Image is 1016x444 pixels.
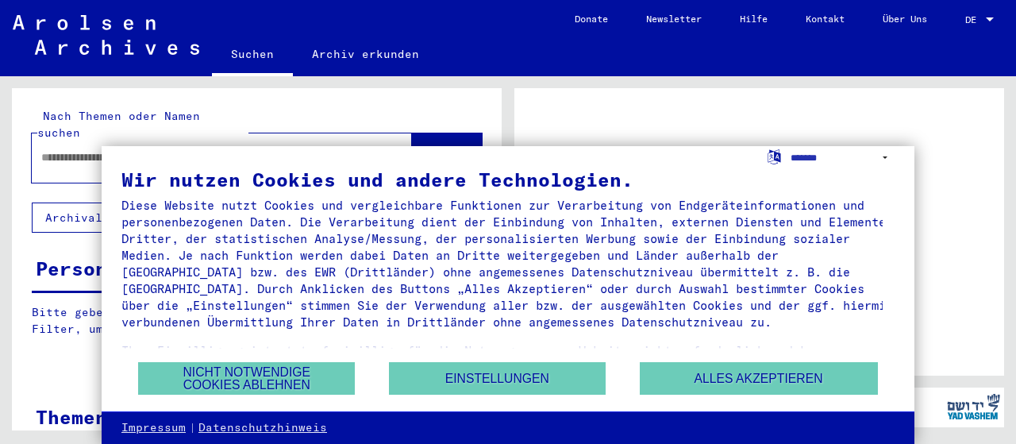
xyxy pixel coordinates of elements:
a: Suchen [212,35,293,76]
img: Arolsen_neg.svg [13,15,199,55]
label: Sprache auswählen [766,149,783,164]
div: Personen [36,254,131,283]
button: Einstellungen [389,362,606,395]
a: Datenschutzhinweis [198,420,327,436]
button: Nicht notwendige Cookies ablehnen [138,362,355,395]
mat-label: Nach Themen oder Namen suchen [37,109,200,140]
div: Wir nutzen Cookies und andere Technologien. [121,170,895,189]
a: Impressum [121,420,186,436]
button: Suche [412,133,482,183]
select: Sprache auswählen [791,146,895,169]
span: DE [965,14,983,25]
a: Archiv erkunden [293,35,438,73]
div: Themen [36,403,107,431]
button: Alles akzeptieren [640,362,878,395]
button: Archival tree units [32,203,200,233]
div: Diese Website nutzt Cookies und vergleichbare Funktionen zur Verarbeitung von Endgeräteinformatio... [121,197,895,330]
img: yv_logo.png [944,387,1003,427]
p: Bitte geben Sie einen Suchbegriff ein oder nutzen Sie die Filter, um Suchertreffer zu erhalten. [32,304,481,338]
